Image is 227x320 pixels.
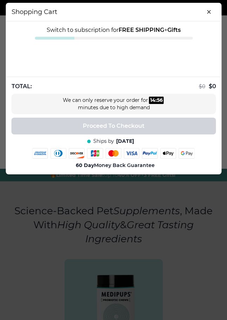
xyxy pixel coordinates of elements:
[142,148,158,159] img: paypal
[93,138,114,145] span: Ships by
[156,97,162,104] div: 56
[149,97,163,104] div: :
[87,148,103,159] img: jcb
[61,97,166,111] div: We can only reserve your order for minutes due to high demand
[161,148,176,159] img: apple
[69,148,85,159] img: discover
[75,162,154,169] span: Money Back Guarantee
[47,27,181,33] span: Switch to subscription for +
[167,27,181,33] strong: Gifts
[11,8,57,16] h3: Shopping Cart
[202,5,216,19] button: close-cart
[106,148,121,159] img: mastercard
[199,83,205,90] span: $ 0
[119,27,164,33] strong: FREE SHIPPING
[11,83,32,90] span: TOTAL:
[75,162,94,168] strong: 60 Day
[51,148,66,159] img: diners-club
[124,148,139,159] img: visa
[150,97,155,104] div: 14
[116,138,134,145] span: [DATE]
[208,83,216,90] span: $ 0
[33,148,48,159] img: amex
[179,148,195,159] img: google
